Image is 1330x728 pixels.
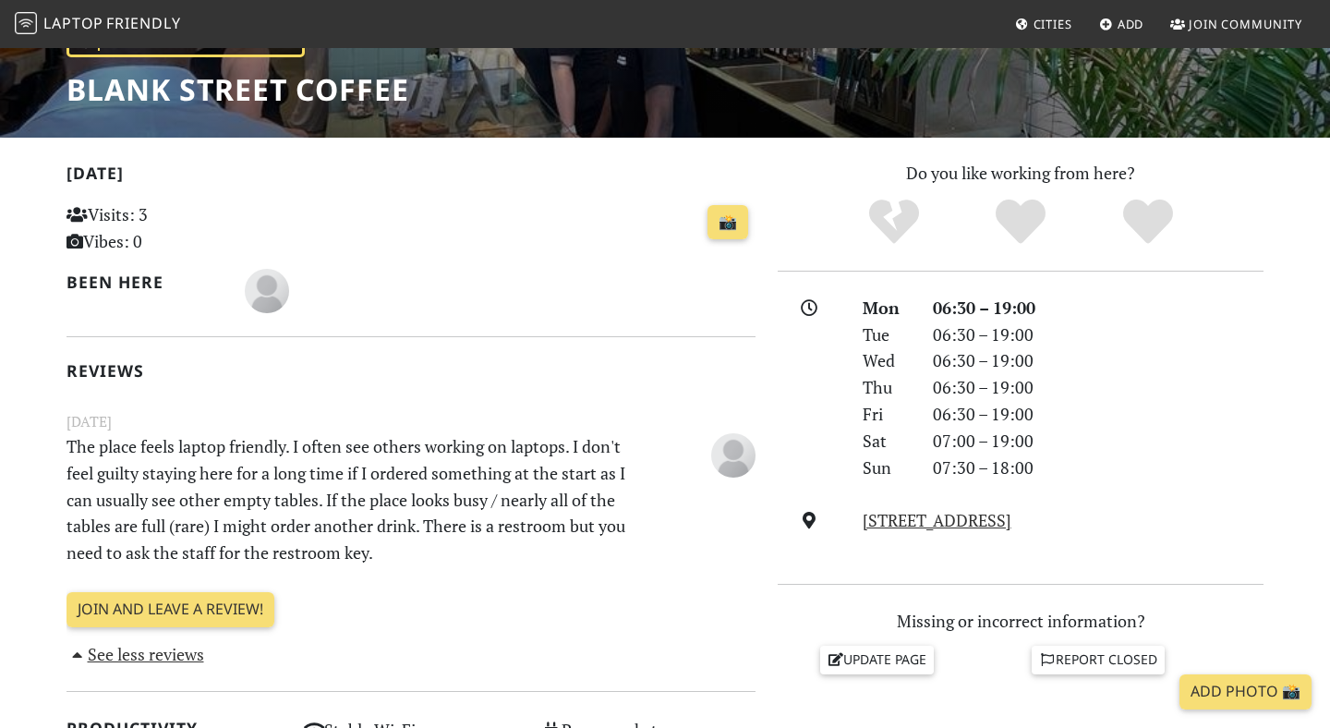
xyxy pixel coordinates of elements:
[852,401,922,428] div: Fri
[66,72,409,107] h1: Blank Street Coffee
[245,269,289,313] img: blank-535327c66bd565773addf3077783bbfce4b00ec00e9fd257753287c682c7fa38.png
[922,295,1275,322] div: 06:30 – 19:00
[66,273,223,292] h2: Been here
[922,374,1275,401] div: 06:30 – 19:00
[922,455,1275,481] div: 07:30 – 18:00
[1118,16,1144,32] span: Add
[820,646,935,673] a: Update page
[863,509,1011,531] a: [STREET_ADDRESS]
[55,433,648,566] p: The place feels laptop friendly. I often see others working on laptops. I don't feel guilty stayi...
[852,455,922,481] div: Sun
[852,428,922,455] div: Sat
[43,13,103,33] span: Laptop
[852,374,922,401] div: Thu
[66,592,274,627] a: Join and leave a review!
[15,8,181,41] a: LaptopFriendly LaptopFriendly
[852,347,922,374] div: Wed
[922,401,1275,428] div: 06:30 – 19:00
[1163,7,1310,41] a: Join Community
[66,361,756,381] h2: Reviews
[1092,7,1152,41] a: Add
[1032,646,1165,673] a: Report closed
[1008,7,1080,41] a: Cities
[778,160,1263,187] p: Do you like working from here?
[66,164,756,190] h2: [DATE]
[66,201,282,255] p: Visits: 3 Vibes: 0
[245,278,289,300] span: Anonymous Jellyfish
[1189,16,1302,32] span: Join Community
[778,608,1263,635] p: Missing or incorrect information?
[711,442,756,464] span: Anonymous Jellyfish
[852,295,922,322] div: Mon
[922,322,1275,348] div: 06:30 – 19:00
[957,197,1084,248] div: Yes
[106,13,180,33] span: Friendly
[1084,197,1212,248] div: Definitely!
[922,347,1275,374] div: 06:30 – 19:00
[1034,16,1072,32] span: Cities
[922,428,1275,455] div: 07:00 – 19:00
[15,12,37,34] img: LaptopFriendly
[852,322,922,348] div: Tue
[707,205,748,240] a: 📸
[66,643,204,665] a: See less reviews
[711,433,756,478] img: blank-535327c66bd565773addf3077783bbfce4b00ec00e9fd257753287c682c7fa38.png
[55,410,767,433] small: [DATE]
[830,197,958,248] div: No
